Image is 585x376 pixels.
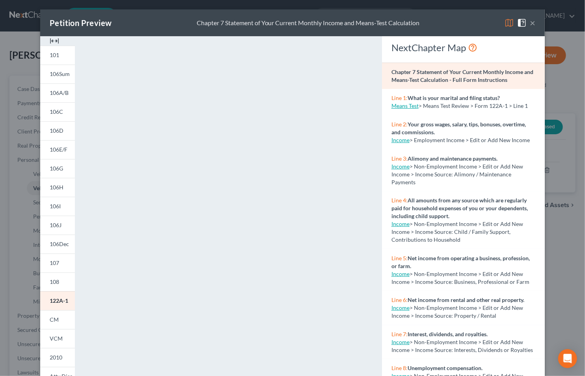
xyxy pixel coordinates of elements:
[40,178,75,197] a: 106H
[50,127,63,134] span: 106D
[40,291,75,310] a: 122A-1
[50,203,61,209] span: 106I
[391,255,530,269] strong: Net income from operating a business, profession, or farm.
[40,102,75,121] a: 106C
[391,304,410,311] a: Income
[391,220,410,227] a: Income
[408,331,488,337] strong: Interest, dividends, and royalties.
[50,184,63,191] span: 106H
[40,121,75,140] a: 106D
[50,278,59,285] span: 108
[40,348,75,367] a: 2010
[391,220,523,243] span: > Non-Employment Income > Edit or Add New Income > Income Source: Child / Family Support, Contrib...
[50,52,59,58] span: 101
[40,216,75,235] a: 106J
[391,137,410,143] a: Income
[40,46,75,65] a: 101
[391,304,523,319] span: > Non-Employment Income > Edit or Add New Income > Income Source: Property / Rental
[50,259,59,266] span: 107
[517,18,527,28] img: help-close-5ba153eb36485ed6c1ea00a893f15db1cb9b99d6cae46e1a8edb6c62d00a1a76.svg
[391,296,408,303] span: Line 6:
[391,102,419,109] a: Means Test
[50,165,63,172] span: 106G
[50,36,59,46] img: expand-e0f6d898513216a626fdd78e52531dac95497ffd26381d4c15ee2fc46db09dca.svg
[391,69,533,83] strong: Chapter 7 Statement of Your Current Monthly Income and Means-Test Calculation - Full Form Instruc...
[410,137,530,143] span: > Employment Income > Edit or Add New Income
[40,83,75,102] a: 106A/B
[391,155,408,162] span: Line 3:
[50,241,69,247] span: 106Dec
[408,94,500,101] strong: What is your marital and filing status?
[391,197,528,219] strong: All amounts from any source which are regularly paid for household expenses of you or your depend...
[558,349,577,368] div: Open Intercom Messenger
[391,331,408,337] span: Line 7:
[50,17,112,28] div: Petition Preview
[40,65,75,83] a: 106Sum
[391,197,408,204] span: Line 4:
[40,140,75,159] a: 106E/F
[50,354,62,361] span: 2010
[391,121,526,135] strong: Your gross wages, salary, tips, bonuses, overtime, and commissions.
[391,339,410,345] a: Income
[408,155,497,162] strong: Alimony and maintenance payments.
[391,270,529,285] span: > Non-Employment Income > Edit or Add New Income > Income Source: Business, Professional or Farm
[40,310,75,329] a: CM
[391,163,410,170] a: Income
[530,18,535,28] button: ×
[391,94,408,101] span: Line 1:
[40,235,75,254] a: 106Dec
[50,222,61,228] span: 106J
[50,146,67,153] span: 106E/F
[50,89,69,96] span: 106A/B
[197,19,420,28] div: Chapter 7 Statement of Your Current Monthly Income and Means-Test Calculation
[408,296,524,303] strong: Net income from rental and other real property.
[391,255,408,261] span: Line 5:
[50,70,70,77] span: 106Sum
[505,18,514,28] img: map-eea8200ae884c6f1103ae1953ef3d486a96c86aabb227e865a55264e3737af1f.svg
[391,339,533,353] span: > Non-Employment Income > Edit or Add New Income > Income Source: Interests, Dividends or Royalties
[391,41,535,54] div: NextChapter Map
[391,163,523,185] span: > Non-Employment Income > Edit or Add New Income > Income Source: Alimony / Maintenance Payments
[50,316,59,323] span: CM
[40,329,75,348] a: VCM
[40,272,75,291] a: 108
[40,159,75,178] a: 106G
[50,335,63,342] span: VCM
[40,254,75,272] a: 107
[391,121,408,128] span: Line 2:
[40,197,75,216] a: 106I
[419,102,528,109] span: > Means Test Review > Form 122A-1 > Line 1
[50,297,68,304] span: 122A-1
[391,365,408,371] span: Line 8:
[50,108,63,115] span: 106C
[391,270,410,277] a: Income
[408,365,483,371] strong: Unemployment compensation.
